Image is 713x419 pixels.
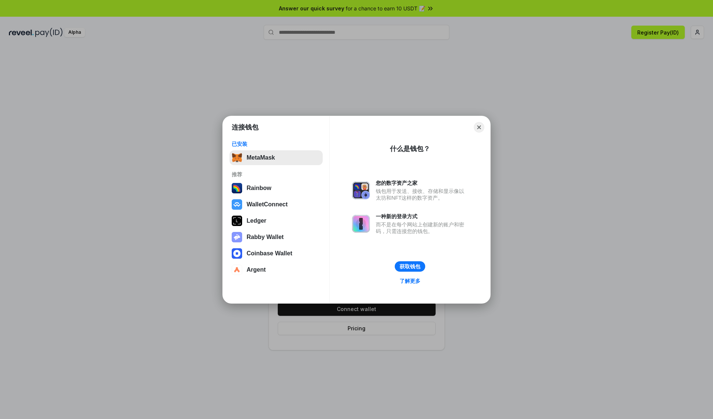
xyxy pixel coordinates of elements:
[247,201,288,208] div: WalletConnect
[232,153,242,163] img: svg+xml,%3Csvg%20fill%3D%22none%22%20height%3D%2233%22%20viewBox%3D%220%200%2035%2033%22%20width%...
[232,183,242,193] img: svg+xml,%3Csvg%20width%3D%22120%22%20height%3D%22120%22%20viewBox%3D%220%200%20120%20120%22%20fil...
[232,216,242,226] img: svg+xml,%3Csvg%20xmlns%3D%22http%3A%2F%2Fwww.w3.org%2F2000%2Fsvg%22%20width%3D%2228%22%20height%3...
[229,181,323,196] button: Rainbow
[229,213,323,228] button: Ledger
[229,150,323,165] button: MetaMask
[232,199,242,210] img: svg+xml,%3Csvg%20width%3D%2228%22%20height%3D%2228%22%20viewBox%3D%220%200%2028%2028%22%20fill%3D...
[395,261,425,272] button: 获取钱包
[232,248,242,259] img: svg+xml,%3Csvg%20width%3D%2228%22%20height%3D%2228%22%20viewBox%3D%220%200%2028%2028%22%20fill%3D...
[376,213,468,220] div: 一种新的登录方式
[247,234,284,240] div: Rabby Wallet
[232,123,258,132] h1: 连接钱包
[232,171,320,178] div: 推荐
[229,262,323,277] button: Argent
[400,263,420,270] div: 获取钱包
[352,215,370,233] img: svg+xml,%3Csvg%20xmlns%3D%22http%3A%2F%2Fwww.w3.org%2F2000%2Fsvg%22%20fill%3D%22none%22%20viewBox...
[390,144,430,153] div: 什么是钱包？
[474,122,484,132] button: Close
[376,188,468,201] div: 钱包用于发送、接收、存储和显示像以太坊和NFT这样的数字资产。
[232,232,242,242] img: svg+xml,%3Csvg%20xmlns%3D%22http%3A%2F%2Fwww.w3.org%2F2000%2Fsvg%22%20fill%3D%22none%22%20viewBox...
[232,265,242,275] img: svg+xml,%3Csvg%20width%3D%2228%22%20height%3D%2228%22%20viewBox%3D%220%200%2028%2028%22%20fill%3D...
[376,221,468,235] div: 而不是在每个网站上创建新的账户和密码，只需连接您的钱包。
[400,278,420,284] div: 了解更多
[229,197,323,212] button: WalletConnect
[247,250,292,257] div: Coinbase Wallet
[352,181,370,199] img: svg+xml,%3Csvg%20xmlns%3D%22http%3A%2F%2Fwww.w3.org%2F2000%2Fsvg%22%20fill%3D%22none%22%20viewBox...
[247,217,266,224] div: Ledger
[232,141,320,147] div: 已安装
[229,230,323,245] button: Rabby Wallet
[247,185,271,192] div: Rainbow
[376,180,468,186] div: 您的数字资产之家
[229,246,323,261] button: Coinbase Wallet
[247,154,275,161] div: MetaMask
[247,266,266,273] div: Argent
[395,276,425,286] a: 了解更多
